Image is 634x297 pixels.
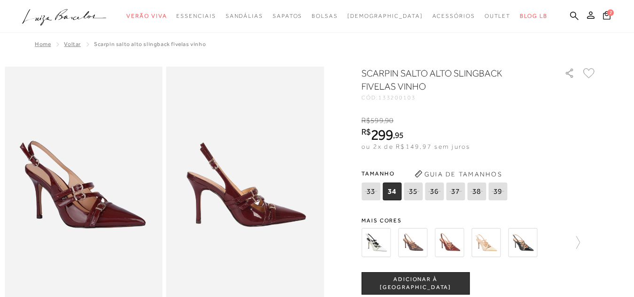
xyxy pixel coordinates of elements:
span: 133200103 [378,94,416,101]
a: noSubCategoriesText [485,8,511,25]
span: 36 [425,183,444,200]
span: Scarpin salto alto slingback fivelas vinho [94,41,206,47]
span: Tamanho [361,167,509,181]
a: noSubCategoriesText [176,8,216,25]
span: Mais cores [361,218,596,223]
span: 90 [385,116,393,125]
span: 2 [607,9,614,16]
a: noSubCategoriesText [312,8,338,25]
a: BLOG LB [520,8,547,25]
span: Sandálias [226,13,263,19]
img: SCARPIN SALTO ALTO SLINGBACK FIVELAS BRANCO GELO [361,228,391,257]
span: ADICIONAR À [GEOGRAPHIC_DATA] [362,275,469,292]
span: 33 [361,183,380,200]
img: Scarpin salto alto slingback fivelas ganache [435,228,464,257]
span: 38 [467,183,486,200]
span: BLOG LB [520,13,547,19]
a: noSubCategoriesText [432,8,475,25]
button: 2 [600,10,613,23]
button: ADICIONAR À [GEOGRAPHIC_DATA] [361,272,470,295]
a: Voltar [64,41,81,47]
span: [DEMOGRAPHIC_DATA] [347,13,423,19]
span: Verão Viva [126,13,167,19]
span: Acessórios [432,13,475,19]
span: 39 [488,183,507,200]
span: Outlet [485,13,511,19]
span: 599 [370,116,383,125]
a: noSubCategoriesText [273,8,302,25]
span: 95 [395,130,404,140]
span: Essenciais [176,13,216,19]
i: R$ [361,128,371,136]
a: noSubCategoriesText [126,8,167,25]
span: Bolsas [312,13,338,19]
i: R$ [361,116,370,125]
img: Scarpin salto alto slingback fivelas cinza [398,228,427,257]
h1: Scarpin salto alto slingback fivelas vinho [361,67,538,93]
img: SCARPIN SALTO ALTO SLINGBACK FIVELAS NATA [471,228,501,257]
button: Guia de Tamanhos [411,167,505,182]
span: 34 [383,183,401,200]
span: ou 2x de R$149,97 sem juros [361,143,470,150]
div: CÓD: [361,95,549,100]
a: noSubCategoriesText [347,8,423,25]
i: , [384,116,394,125]
img: SCARPIN SALTO ALTO SLINGBACK FIVELAS PRETO [508,228,537,257]
i: , [393,131,404,139]
a: noSubCategoriesText [226,8,263,25]
span: 37 [446,183,465,200]
a: Home [35,41,51,47]
span: 35 [404,183,423,200]
span: Sapatos [273,13,302,19]
span: 299 [371,126,393,143]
